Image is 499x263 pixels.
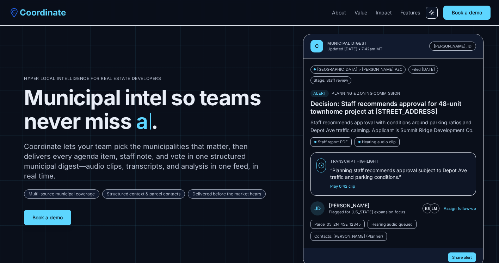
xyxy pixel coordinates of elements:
[310,119,476,135] p: Staff recommends approval with conditions around parking ratios and Depot Ave traffic calming. Ap...
[188,189,266,199] span: Delivered before the market hears
[310,220,365,229] span: Parcel 05-2N-45E-12345
[330,167,470,181] p: “Planning staff recommends approval subject to Depot Ave traffic and parking conditions.”
[408,65,438,74] span: Filed [DATE]
[327,40,382,46] p: Municipal digest
[368,220,417,229] span: Hearing audio queued
[444,206,476,211] button: Assign follow-up
[310,232,387,241] span: Contacts: [PERSON_NAME] (Planner)
[330,183,355,189] button: Play 0:42 clip
[310,65,406,74] span: [GEOGRAPHIC_DATA] > [PERSON_NAME] PZC
[24,142,267,181] p: Coordinate lets your team pick the municipalities that matter, then delivers every agenda item, s...
[355,9,367,16] a: Value
[400,9,420,16] a: Features
[448,252,476,263] button: Share alert
[443,6,491,20] button: Book a demo
[136,108,148,134] span: a
[310,137,352,147] span: Staff report PDF
[429,42,476,51] span: [PERSON_NAME], ID
[310,201,325,215] div: JD
[329,209,405,215] p: Flagged for [US_STATE] expansion focus
[20,7,66,18] span: Coordinate
[430,203,439,213] span: LM
[376,9,392,16] a: Impact
[24,210,71,225] button: Book a demo
[327,46,382,52] p: Updated [DATE] • 7:42am MT
[310,90,329,97] span: Alert
[8,7,20,18] img: Coordinate
[310,76,351,84] span: Stage: Staff review
[24,76,267,81] p: Hyper local intelligence for real estate developers
[8,7,66,18] a: Coordinate
[329,202,405,209] p: [PERSON_NAME]
[24,87,267,134] h1: Municipal intel so teams never miss .
[330,158,470,164] p: Transcript highlight
[310,40,323,52] div: C
[423,203,432,213] span: KS
[332,90,400,96] span: Planning & Zoning Commission
[24,189,99,199] span: Multi-source municipal coverage
[310,100,476,116] h3: Decision: Staff recommends approval for 48-unit townhome project at [STREET_ADDRESS]
[102,189,185,199] span: Structured context & parcel contacts
[332,9,346,16] a: About
[426,7,438,19] button: Switch to light mode
[355,137,400,147] span: Hearing audio clip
